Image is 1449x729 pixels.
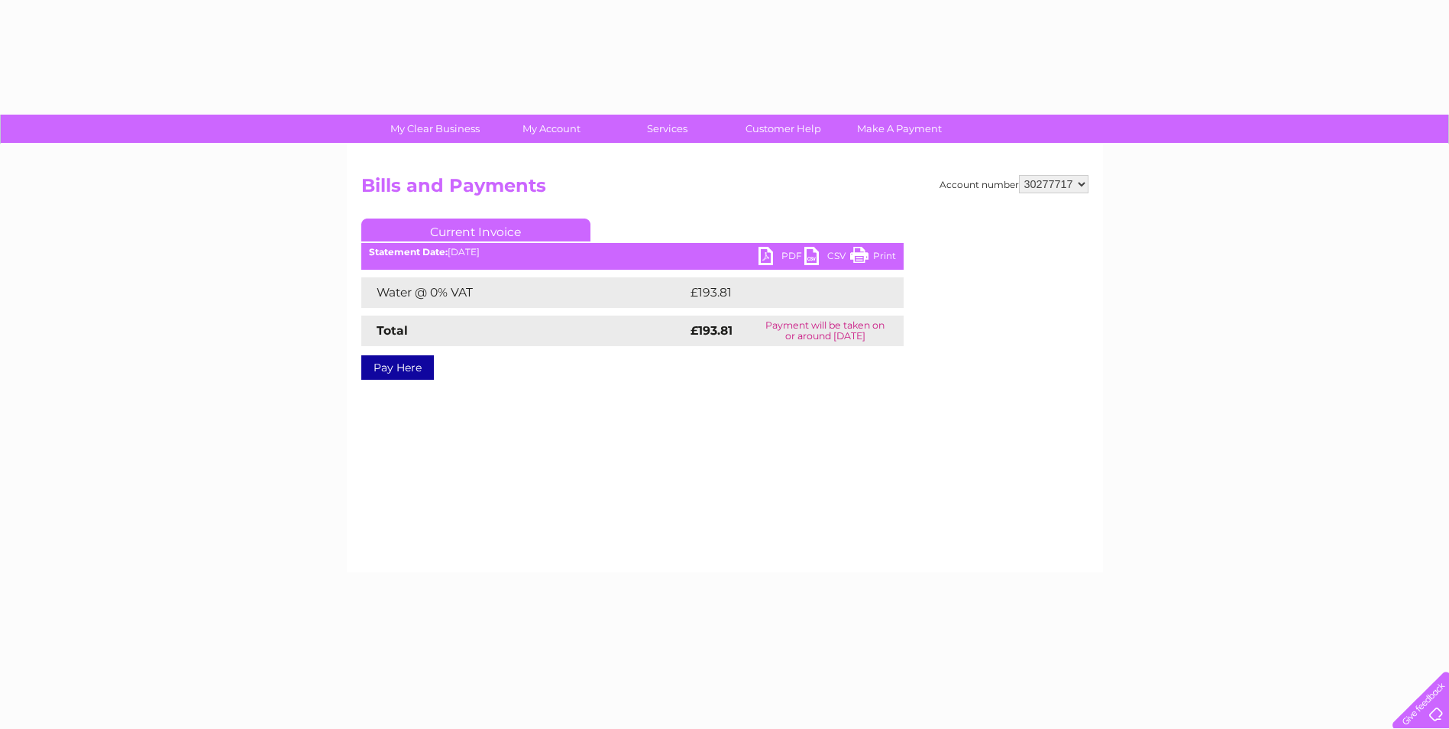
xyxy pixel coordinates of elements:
[604,115,730,143] a: Services
[940,175,1088,193] div: Account number
[361,219,590,241] a: Current Invoice
[836,115,962,143] a: Make A Payment
[377,323,408,338] strong: Total
[804,247,850,269] a: CSV
[361,247,904,258] div: [DATE]
[361,277,687,308] td: Water @ 0% VAT
[361,355,434,380] a: Pay Here
[850,247,896,269] a: Print
[687,277,875,308] td: £193.81
[488,115,614,143] a: My Account
[758,247,804,269] a: PDF
[361,175,1088,204] h2: Bills and Payments
[369,246,448,258] b: Statement Date:
[372,115,498,143] a: My Clear Business
[720,115,846,143] a: Customer Help
[691,323,733,338] strong: £193.81
[747,316,903,346] td: Payment will be taken on or around [DATE]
